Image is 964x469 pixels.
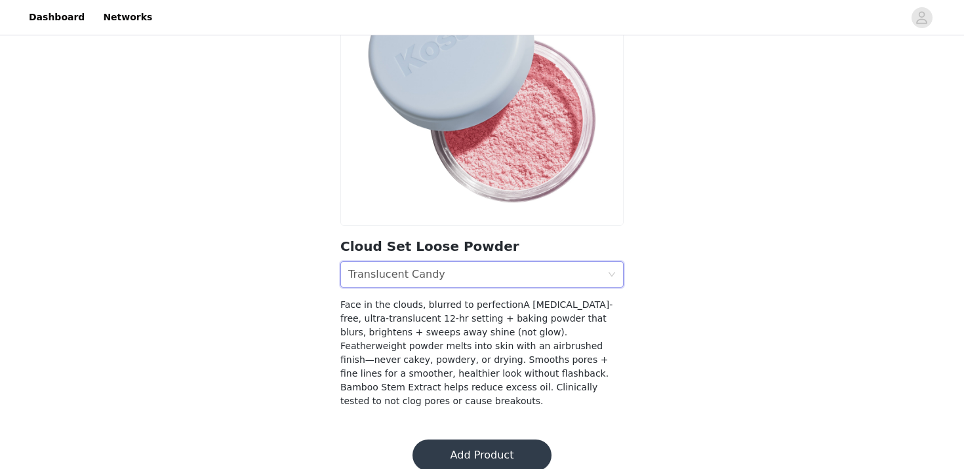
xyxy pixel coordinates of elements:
a: Networks [95,3,160,32]
div: avatar [915,7,928,28]
a: Dashboard [21,3,92,32]
h4: Face in the clouds, blurred to perfectionA [MEDICAL_DATA]-free, ultra-translucent 12-hr setting +... [340,298,624,408]
h2: Cloud Set Loose Powder [340,236,624,256]
div: Translucent Candy [348,262,445,287]
i: icon: down [608,271,616,280]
